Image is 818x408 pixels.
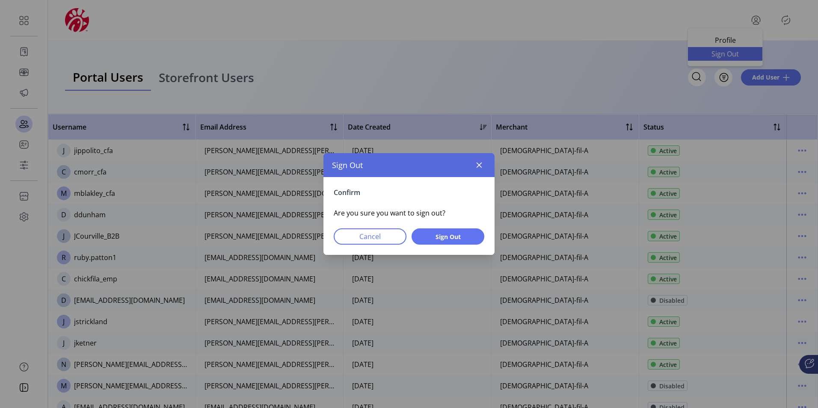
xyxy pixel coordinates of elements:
span: Cancel [345,231,395,242]
p: Confirm [334,187,484,198]
p: Are you sure you want to sign out? [334,208,484,218]
button: Sign Out [412,228,484,245]
span: Sign Out [332,160,363,171]
button: Cancel [334,228,406,245]
span: Sign Out [423,232,473,241]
